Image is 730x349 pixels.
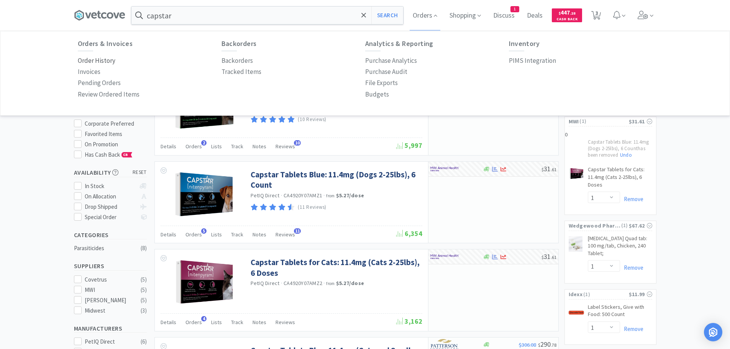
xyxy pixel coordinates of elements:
[365,89,389,100] a: Budgets
[541,164,556,173] span: 31
[221,56,253,66] p: Backorders
[131,7,403,24] input: Search by item, sku, manufacturer, ingredient, size...
[74,262,147,270] h5: Suppliers
[365,56,417,66] p: Purchase Analytics
[620,264,643,271] a: Remove
[276,143,295,150] span: Reviews
[298,116,326,124] p: (10 Reviews)
[201,228,207,234] span: 5
[559,9,576,16] span: 447
[336,280,364,287] strong: $5.27 / dose
[541,254,544,260] span: $
[74,324,147,333] h5: Manufacturers
[371,7,403,24] button: Search
[85,129,147,139] div: Favorited Items
[396,229,422,238] span: 6,354
[161,231,176,238] span: Details
[231,319,243,326] span: Track
[620,222,629,229] span: ( 1 )
[78,78,121,88] p: Pending Orders
[141,275,147,284] div: ( 5 )
[78,67,100,77] p: Invoices
[541,167,544,172] span: $
[365,67,407,77] p: Purchase Audit
[556,17,577,22] span: Cash Back
[588,166,652,192] a: Capstar Tablets for Cats: 11.4mg (Cats 2-25lbs), 6 Doses
[231,143,243,150] span: Track
[365,78,398,88] p: File Exports
[211,319,222,326] span: Lists
[78,89,139,100] a: Review Ordered Items
[122,152,130,157] span: CB
[430,163,459,175] img: f6b2451649754179b5b4e0c70c3f7cb0_2.png
[211,143,222,150] span: Lists
[588,13,604,20] a: 3
[559,11,561,16] span: $
[74,168,147,177] h5: Availability
[569,290,583,298] span: Idexx
[281,192,282,199] span: ·
[141,285,147,295] div: ( 5 )
[565,139,656,166] div: Capstar Tablets Blue: 11.4mg (Dogs 2-25lbs), 6 Count has been removed
[78,66,100,77] a: Invoices
[396,141,422,150] span: 5,997
[620,325,643,333] a: Remove
[336,192,364,199] strong: $5.27 / dose
[231,231,243,238] span: Track
[78,77,121,88] a: Pending Orders
[221,66,261,77] a: Tracked Items
[294,228,301,234] span: 11
[173,257,236,307] img: 56c214ce78184a9d9ae064f0f2c80d42_637891.png
[538,340,556,349] span: 290
[74,244,136,253] div: Parasiticides
[185,319,202,326] span: Orders
[251,257,420,278] a: Capstar Tablets for Cats: 11.4mg (Cats 2-25lbs), 6 Doses
[221,67,261,77] p: Tracked Items
[173,169,236,219] img: d7da663af7a941a5858d526a9f32167e_637318.png
[85,151,133,158] span: Has Cash Back
[552,5,582,26] a: $447.28Cash Back
[618,152,634,158] a: Undo
[365,40,509,48] h6: Analytics & Reporting
[85,140,147,149] div: On Promotion
[251,280,280,287] a: PetIQ Direct
[78,55,115,66] a: Order History
[133,169,147,177] span: reset
[253,319,266,326] span: Notes
[582,291,629,298] span: ( 1 )
[579,118,628,125] span: ( 1 )
[509,40,653,48] h6: Inventory
[570,11,576,16] span: . 28
[569,236,582,252] img: 91dafdef803f452ea252c63e680c5c5c_540326.jpeg
[284,192,322,199] span: CA4920Y07AMZ1
[326,281,335,286] span: from
[629,290,652,298] div: $11.99
[365,77,398,88] a: File Exports
[253,143,266,150] span: Notes
[704,323,722,341] div: Open Intercom Messenger
[85,296,132,305] div: [PERSON_NAME]
[569,221,620,230] span: Wedgewood Pharmacy
[294,140,301,146] span: 10
[161,143,176,150] span: Details
[281,280,282,287] span: ·
[141,337,147,346] div: ( 6 )
[326,193,335,198] span: from
[551,254,556,260] span: . 61
[524,12,546,19] a: Deals
[85,275,132,284] div: Covetrus
[251,192,280,199] a: PetIQ Direct
[629,117,652,126] div: $31.61
[490,12,518,19] a: Discuss1
[538,342,540,348] span: $
[221,55,253,66] a: Backorders
[85,202,136,211] div: Drop Shipped
[141,296,147,305] div: ( 5 )
[185,231,202,238] span: Orders
[430,251,459,262] img: f6b2451649754179b5b4e0c70c3f7cb0_2.png
[85,192,136,201] div: On Allocation
[276,319,295,326] span: Reviews
[569,305,584,320] img: b59de0c300db43529c337a623d9ae333_175019.png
